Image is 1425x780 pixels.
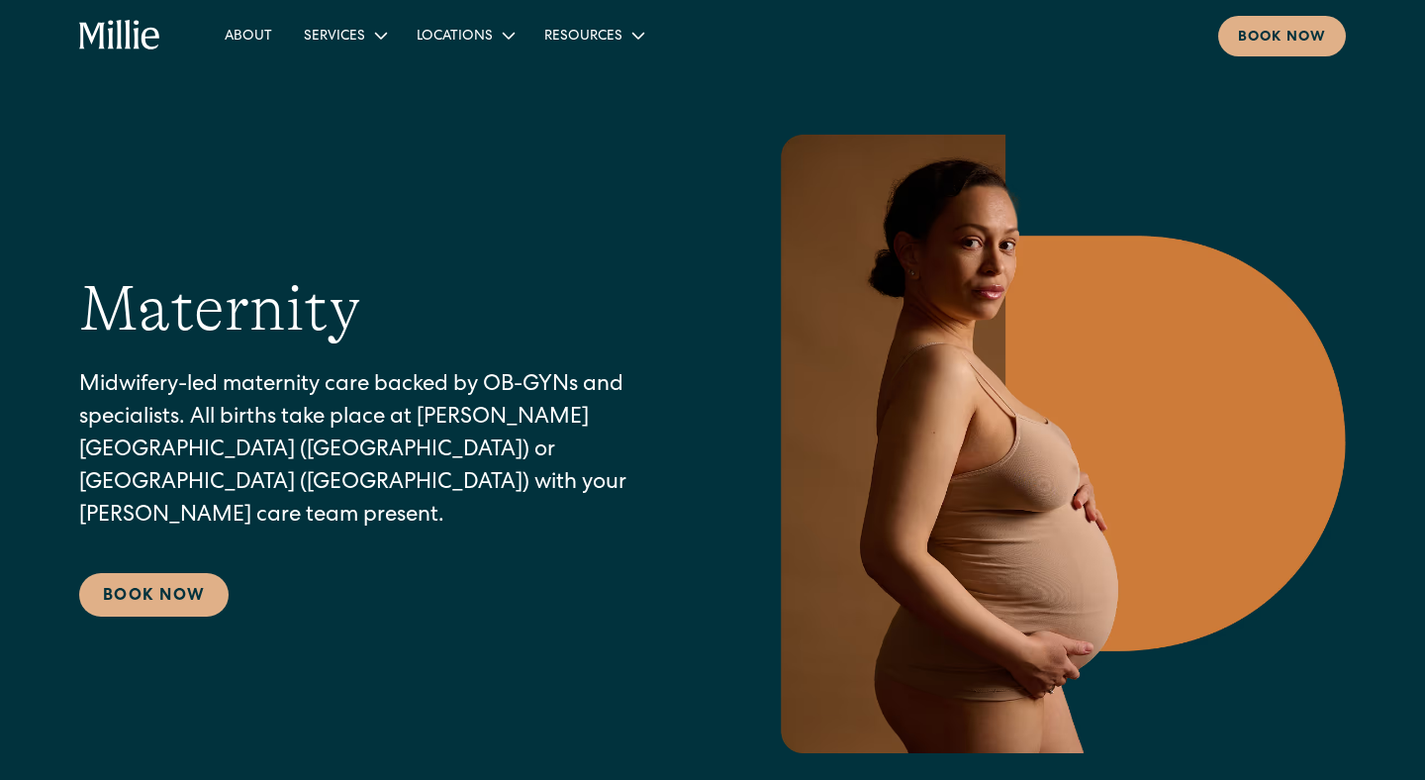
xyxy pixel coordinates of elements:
[304,27,365,48] div: Services
[544,27,622,48] div: Resources
[417,27,493,48] div: Locations
[1238,28,1326,49] div: Book now
[288,19,401,51] div: Services
[528,19,658,51] div: Resources
[79,573,229,617] a: Book Now
[209,19,288,51] a: About
[401,19,528,51] div: Locations
[768,135,1346,753] img: Pregnant woman in neutral underwear holding her belly, standing in profile against a warm-toned g...
[79,271,360,347] h1: Maternity
[79,20,161,51] a: home
[1218,16,1346,56] a: Book now
[79,370,689,534] p: Midwifery-led maternity care backed by OB-GYNs and specialists. All births take place at [PERSON_...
